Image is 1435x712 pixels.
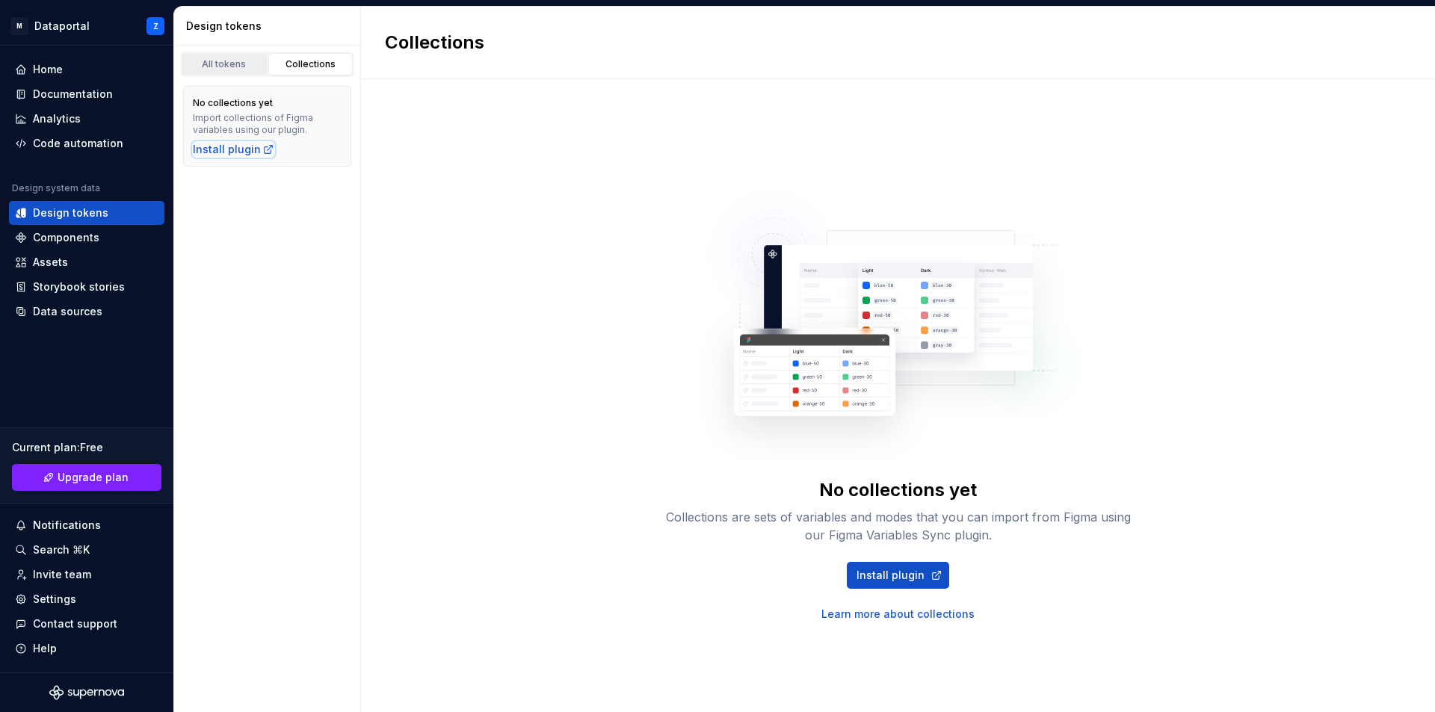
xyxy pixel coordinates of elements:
button: MDataportalZ [3,10,170,42]
a: Install plugin [193,142,274,157]
div: Z [153,20,158,32]
a: Assets [9,250,164,274]
div: Design tokens [186,19,354,34]
div: Current plan : Free [12,440,161,455]
div: Notifications [33,518,101,533]
div: Contact support [33,616,117,631]
div: M [10,17,28,35]
div: All tokens [187,58,262,70]
div: Design tokens [33,205,108,220]
div: Collections are sets of variables and modes that you can import from Figma using our Figma Variab... [659,508,1138,544]
a: Learn more about collections [821,607,975,622]
a: Code automation [9,131,164,155]
a: Settings [9,587,164,611]
div: Home [33,62,63,77]
div: Analytics [33,111,81,126]
div: Settings [33,592,76,607]
div: Invite team [33,567,91,582]
span: Install plugin [857,568,925,583]
a: Analytics [9,107,164,131]
button: Notifications [9,513,164,537]
div: Import collections of Figma variables using our plugin. [193,112,342,136]
a: Components [9,226,164,250]
a: Data sources [9,300,164,324]
a: Storybook stories [9,275,164,299]
div: Assets [33,255,68,270]
span: Upgrade plan [58,470,129,485]
div: Collections [274,58,348,70]
div: Storybook stories [33,279,125,294]
div: Code automation [33,136,123,151]
div: No collections yet [193,97,273,109]
div: Data sources [33,304,102,319]
div: Documentation [33,87,113,102]
a: Upgrade plan [12,464,161,491]
a: Install plugin [847,562,949,589]
button: Search ⌘K [9,538,164,562]
svg: Supernova Logo [49,685,124,700]
div: No collections yet [819,478,977,502]
div: Search ⌘K [33,542,90,557]
button: Help [9,637,164,660]
div: Components [33,230,99,245]
a: Design tokens [9,201,164,225]
div: Design system data [12,182,100,194]
div: Dataportal [34,19,90,34]
button: Contact support [9,612,164,636]
a: Invite team [9,563,164,586]
a: Documentation [9,82,164,106]
h2: Collections [385,31,484,55]
a: Home [9,58,164,81]
div: Help [33,641,57,656]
